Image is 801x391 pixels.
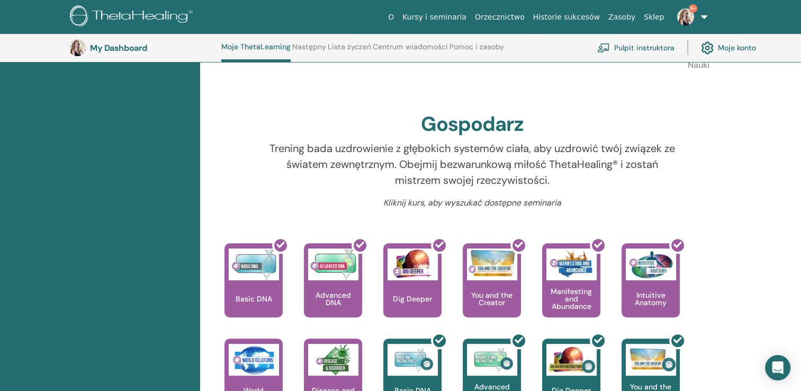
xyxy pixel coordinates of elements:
a: Dig Deeper Dig Deeper [383,243,442,339]
img: Dig Deeper Instructors [546,344,597,376]
a: Następny [292,42,326,59]
img: Dig Deeper [388,248,438,280]
a: Lista życzeń [328,42,371,59]
a: Historie sukcesów [529,7,604,27]
img: Manifesting and Abundance [546,248,597,280]
img: Disease and Disorder [308,344,358,376]
h2: Gospodarz [421,112,524,137]
p: Gospodarz [525,52,570,97]
p: Intuitive Anatomy [622,291,680,306]
a: You and the Creator You and the Creator [463,243,521,339]
img: You and the Creator Instructors [626,344,676,376]
img: World Relations [229,344,279,376]
img: chalkboard-teacher.svg [597,43,610,52]
a: Centrum wiadomości [373,42,448,59]
a: Basic DNA Basic DNA [224,243,283,339]
p: Instruktor [374,52,419,97]
p: Praktykujący [223,52,268,97]
p: Dig Deeper [389,295,436,303]
a: Sklep [640,7,668,27]
img: cog.svg [701,39,714,57]
img: default.jpg [677,8,694,25]
img: Basic DNA [229,248,279,280]
img: Intuitive Anatomy [626,248,676,280]
a: Orzecznictwo [471,7,529,27]
h3: My Dashboard [90,43,196,53]
a: Kursy i seminaria [398,7,471,27]
a: Moje konto [701,36,756,59]
a: Advanced DNA Advanced DNA [304,243,362,339]
a: Manifesting and Abundance Manifesting and Abundance [542,243,600,339]
p: Trening bada uzdrowienie z głębokich systemów ciała, aby uzdrowić twój związek ze światem zewnętr... [263,140,681,188]
img: You and the Creator [467,248,517,278]
img: Advanced DNA Instructors [467,344,517,376]
p: Advanced DNA [304,291,362,306]
img: Advanced DNA [308,248,358,280]
p: You and the Creator [463,291,521,306]
a: Zasoby [604,7,640,27]
img: default.jpg [69,39,86,56]
p: Kliknij kurs, aby wyszukać dostępne seminaria [263,197,681,209]
div: Open Intercom Messenger [765,355,790,380]
img: Basic DNA Instructors [388,344,438,376]
p: Manifesting and Abundance [542,288,600,310]
a: Intuitive Anatomy Intuitive Anatomy [622,243,680,339]
a: O [384,7,398,27]
a: Pulpit instruktora [597,36,674,59]
img: logo.png [70,5,196,29]
a: Moje ThetaLearning [221,42,291,62]
a: Pomoc i zasoby [449,42,504,59]
p: Certyfikat Nauki [676,52,721,97]
span: 9+ [689,4,697,13]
